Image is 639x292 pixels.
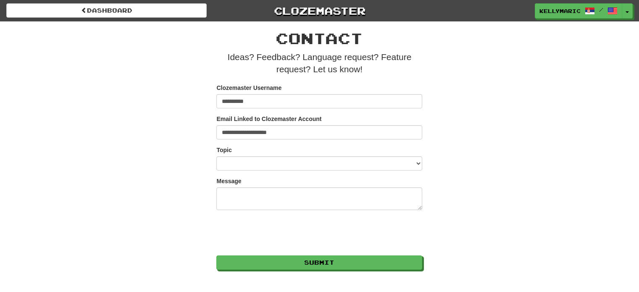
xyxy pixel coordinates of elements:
span: / [599,7,603,13]
label: Message [216,177,241,185]
label: Topic [216,146,231,154]
button: Submit [216,255,422,270]
a: Dashboard [6,3,207,18]
h1: Contact [216,30,422,47]
label: Clozemaster Username [216,84,281,92]
iframe: reCAPTCHA [216,216,344,249]
label: Email Linked to Clozemaster Account [216,115,321,123]
p: Ideas? Feedback? Language request? Feature request? Let us know! [216,51,422,76]
span: KellyMaric [539,7,581,15]
a: KellyMaric / [535,3,622,18]
a: Clozemaster [219,3,420,18]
